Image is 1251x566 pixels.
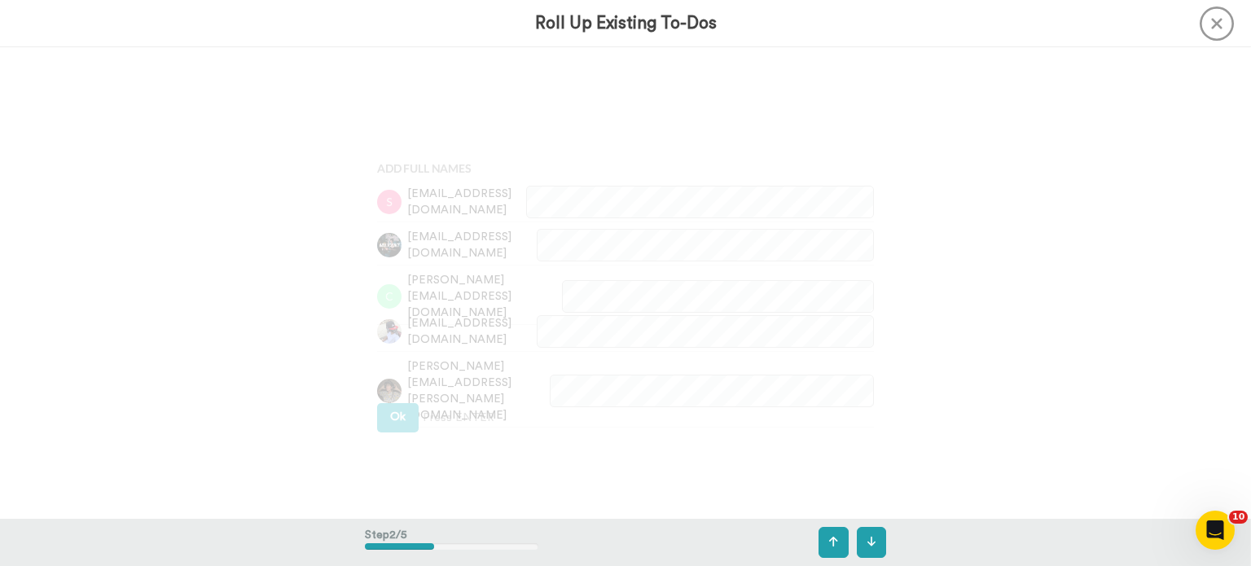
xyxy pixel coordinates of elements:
[407,358,550,423] span: [PERSON_NAME][EMAIL_ADDRESS][PERSON_NAME][DOMAIN_NAME]
[390,411,406,423] span: Ok
[407,272,562,321] span: [PERSON_NAME][EMAIL_ADDRESS][DOMAIN_NAME]
[407,315,537,348] span: [EMAIL_ADDRESS][DOMAIN_NAME]
[377,233,402,257] img: 7757f247-6526-4fcb-a635-a9bfce53f31a.jpg
[377,190,402,214] img: s.png
[1196,511,1235,550] iframe: Intercom live chat
[535,14,717,33] h3: Roll Up Existing To-Dos
[377,403,419,432] button: Ok
[407,229,537,261] span: [EMAIL_ADDRESS][DOMAIN_NAME]
[377,284,402,309] img: c.png
[1229,511,1248,524] span: 10
[365,519,538,566] div: Step 2 / 5
[377,319,402,344] img: 34856d40-3998-4599-8689-d6d865f4b2df.jpg
[377,162,874,174] h4: Add Full Names
[377,379,402,403] img: 006f6387-f70f-4d07-8ee9-10be16a118fb.jpg
[407,186,526,218] span: [EMAIL_ADDRESS][DOMAIN_NAME]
